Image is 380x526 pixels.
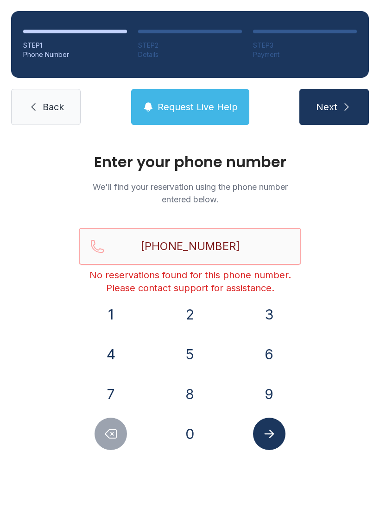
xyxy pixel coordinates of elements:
button: 5 [174,338,206,370]
div: Details [138,50,242,59]
span: Request Live Help [158,100,238,113]
div: STEP 1 [23,41,127,50]
button: 3 [253,298,285,331]
button: 0 [174,418,206,450]
span: Next [316,100,337,113]
div: No reservations found for this phone number. Please contact support for assistance. [79,269,301,294]
div: STEP 2 [138,41,242,50]
div: STEP 3 [253,41,357,50]
p: We'll find your reservation using the phone number entered below. [79,181,301,206]
h1: Enter your phone number [79,155,301,169]
button: 4 [95,338,127,370]
button: 1 [95,298,127,331]
input: Reservation phone number [79,228,301,265]
button: 8 [174,378,206,410]
div: Payment [253,50,357,59]
button: 6 [253,338,285,370]
button: Delete number [95,418,127,450]
button: 2 [174,298,206,331]
div: Phone Number [23,50,127,59]
button: Submit lookup form [253,418,285,450]
span: Back [43,100,64,113]
button: 9 [253,378,285,410]
button: 7 [95,378,127,410]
